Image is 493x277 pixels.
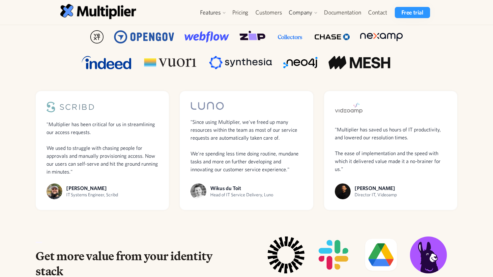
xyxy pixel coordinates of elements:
[90,30,103,43] img: Company logo
[283,56,318,69] img: Company logo
[200,9,220,16] div: Features
[210,185,273,191] div: Wikus du Toit
[142,56,199,69] img: Company logo
[229,7,252,18] a: Pricing
[329,56,391,69] img: Company logo
[276,30,304,43] img: Company logo
[315,30,350,43] img: Company logo
[289,9,312,16] div: Company
[395,7,430,18] a: Free trial
[285,7,320,18] div: Company
[315,236,352,273] img: Integration icon
[268,236,304,273] img: Integration icon
[355,185,397,191] div: [PERSON_NAME]
[320,7,364,18] a: Documentation
[66,185,118,191] div: [PERSON_NAME]
[335,125,447,173] div: "Multiplier has saved us hours of IT productivity, and lowered our resolution times. The ease of ...
[355,191,397,198] div: Director IT, Videoamp
[66,191,118,198] div: IT Systems Engineer, Scribd
[410,236,447,273] img: Integration icon
[82,56,131,69] img: Company logo
[364,7,391,18] a: Contact
[360,33,403,42] img: Company logo
[114,30,174,43] img: Company logo
[252,7,285,18] a: Customers
[209,56,272,69] img: Company logo
[362,236,399,273] img: Integration icon
[240,30,265,43] img: Company logo
[185,30,229,43] img: Company logo
[46,121,158,175] span: "Multiplier has been critical for us in streamlining our access requests. We used to struggle wit...
[190,118,302,173] div: "Since using Multiplier, we've freed up many resources within the team as most of our service req...
[197,7,228,18] div: Features
[210,191,273,198] div: Head of IT Service Delivery, Luno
